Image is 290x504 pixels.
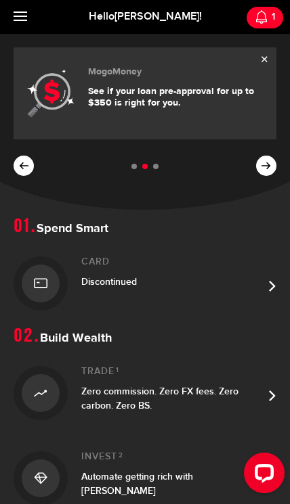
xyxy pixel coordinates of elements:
[81,366,263,377] h2: Trade
[14,241,276,326] a: CardDiscontinued
[14,350,276,436] a: Trade1Zero commission. Zero FX fees. Zero carbon. Zero BS.
[88,66,266,78] h3: MogoMoney
[247,7,283,28] a: 1
[268,9,275,24] div: 1
[81,386,239,411] span: Zero commission. Zero FX fees. Zero carbon. Zero BS.
[14,47,276,141] a: MogoMoney See if your loan pre-approval for up to $350 is right for you.
[88,86,266,109] p: See if your loan pre-approval for up to $350 is right for you.
[14,216,276,241] h1: Spend Smart
[14,326,276,350] h1: Build Wealth
[24,66,78,120] img: preapproval_3x.png
[81,256,263,268] h2: Card
[116,366,119,374] sup: 1
[81,471,193,497] span: Automate getting rich with [PERSON_NAME]
[233,447,290,504] iframe: LiveChat chat widget
[81,451,263,463] h2: Invest
[119,451,123,459] sup: 2
[81,276,137,288] span: Discontinued
[115,10,199,23] span: [PERSON_NAME]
